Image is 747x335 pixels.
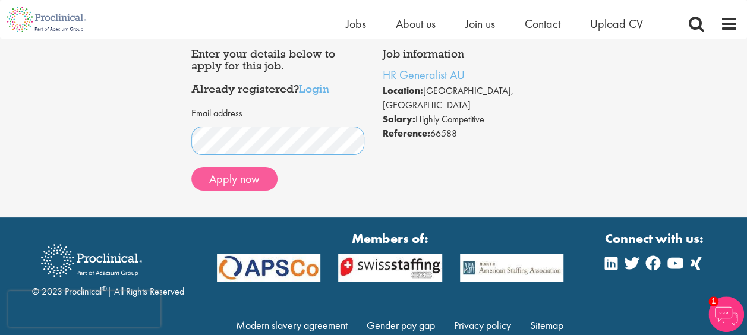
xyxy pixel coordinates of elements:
button: Apply now [191,167,278,191]
li: 66588 [383,127,556,141]
h4: Job information [383,48,556,60]
img: APSCo [329,254,450,281]
img: APSCo [451,254,572,281]
div: © 2023 Proclinical | All Rights Reserved [32,235,184,299]
img: Chatbot [708,296,744,332]
strong: Reference: [383,127,430,140]
a: About us [396,16,436,31]
a: Login [299,81,329,96]
iframe: reCAPTCHA [8,291,160,327]
a: Modern slavery agreement [236,318,348,332]
a: Contact [525,16,560,31]
img: APSCo [208,254,329,281]
li: Highly Competitive [383,112,556,127]
strong: Salary: [383,113,415,125]
strong: Connect with us: [605,229,706,248]
img: Proclinical Recruitment [32,236,151,285]
a: Join us [465,16,495,31]
a: Upload CV [590,16,643,31]
strong: Location: [383,84,423,97]
a: Sitemap [529,318,563,332]
a: Privacy policy [454,318,511,332]
a: Jobs [346,16,366,31]
sup: ® [102,284,107,293]
a: Gender pay gap [367,318,435,332]
h4: Enter your details below to apply for this job. Already registered? [191,48,365,95]
strong: Members of: [217,229,564,248]
a: HR Generalist AU [383,67,465,83]
span: 1 [708,296,718,306]
label: Email address [191,107,242,121]
li: [GEOGRAPHIC_DATA], [GEOGRAPHIC_DATA] [383,84,556,112]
